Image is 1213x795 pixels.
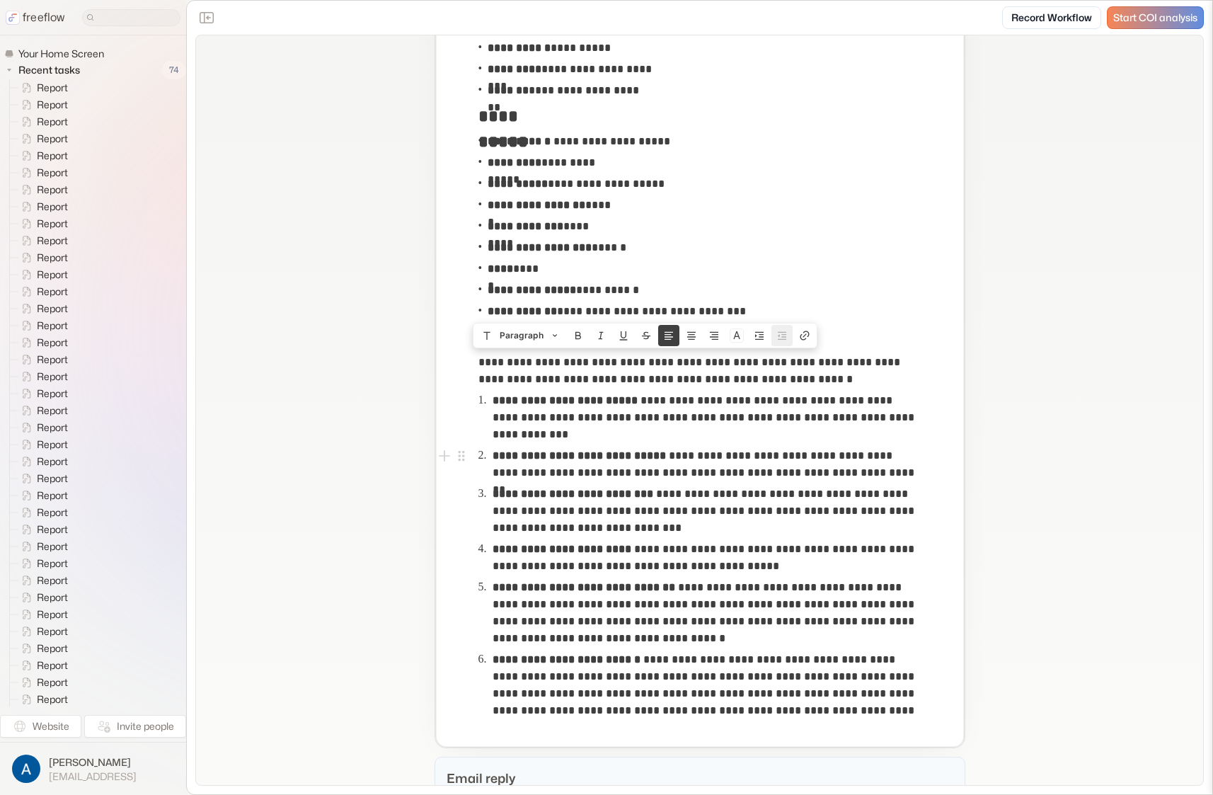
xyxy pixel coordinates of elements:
span: Report [34,98,72,112]
a: Report [10,164,74,181]
a: Report [10,657,74,674]
a: Report [10,589,74,606]
button: Recent tasks [4,62,86,79]
button: Paragraph [475,325,566,346]
span: Report [34,132,72,146]
span: Report [34,556,72,571]
a: Report [10,96,74,113]
button: Italic [590,325,611,346]
p: Email reply [447,769,953,788]
a: Report [10,368,74,385]
a: Report [10,130,74,147]
button: Close the sidebar [195,6,218,29]
span: Report [34,522,72,537]
span: Report [34,81,72,95]
a: Report [10,249,74,266]
a: Record Workflow [1002,6,1101,29]
span: Report [34,251,72,265]
button: Colors [726,325,747,346]
span: Report [34,675,72,690]
span: Recent tasks [16,63,84,77]
span: Report [34,641,72,656]
button: Create link [794,325,815,346]
a: Report [10,691,74,708]
span: Report [34,573,72,588]
a: Report [10,147,74,164]
a: Your Home Screen [4,47,110,61]
span: Your Home Screen [16,47,108,61]
span: [EMAIL_ADDRESS] [49,770,137,783]
a: Report [10,334,74,351]
a: Report [10,555,74,572]
span: Report [34,302,72,316]
a: Report [10,79,74,96]
span: Report [34,471,72,486]
button: Strike [636,325,657,346]
a: Report [10,504,74,521]
span: Report [34,454,72,469]
a: Report [10,232,74,249]
span: Report [34,624,72,639]
a: Report [10,640,74,657]
a: Report [10,351,74,368]
button: Underline [613,325,634,346]
a: Report [10,198,74,215]
span: Report [34,319,72,333]
a: Report [10,283,74,300]
p: freeflow [23,9,65,26]
button: Bold [568,325,589,346]
a: Report [10,623,74,640]
button: Align text right [703,325,725,346]
a: Report [10,470,74,487]
button: Nest block [749,325,770,346]
span: Paragraph [500,325,544,346]
a: Report [10,266,74,283]
span: Report [34,285,72,299]
span: Report [34,387,72,401]
span: 74 [162,61,186,79]
a: Report [10,181,74,198]
a: freeflow [6,9,65,26]
button: Align text center [681,325,702,346]
a: Report [10,385,74,402]
span: [PERSON_NAME] [49,755,137,770]
span: Report [34,115,72,129]
button: Open block menu [453,447,470,464]
span: Report [34,370,72,384]
a: Report [10,487,74,504]
span: Report [34,166,72,180]
span: Report [34,437,72,452]
span: Report [34,488,72,503]
a: Report [10,436,74,453]
a: Report [10,402,74,419]
button: [PERSON_NAME][EMAIL_ADDRESS] [8,751,178,787]
a: Report [10,113,74,130]
span: Report [34,234,72,248]
button: Add block [436,447,453,464]
button: Unnest block [771,325,793,346]
a: Report [10,538,74,555]
a: Report [10,215,74,232]
span: Report [34,590,72,605]
a: Report [10,300,74,317]
span: Start COI analysis [1113,12,1197,24]
span: Report [34,217,72,231]
span: Report [34,183,72,197]
span: Report [34,692,72,707]
span: Report [34,353,72,367]
span: Report [34,607,72,622]
span: Report [34,149,72,163]
span: Report [34,658,72,673]
a: Start COI analysis [1107,6,1204,29]
a: Report [10,572,74,589]
span: Report [34,421,72,435]
span: Report [34,404,72,418]
span: Report [34,336,72,350]
span: Report [34,200,72,214]
button: Invite people [84,715,186,738]
img: profile [12,755,40,783]
a: Report [10,317,74,334]
span: Report [34,268,72,282]
a: Report [10,674,74,691]
span: Report [34,539,72,554]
